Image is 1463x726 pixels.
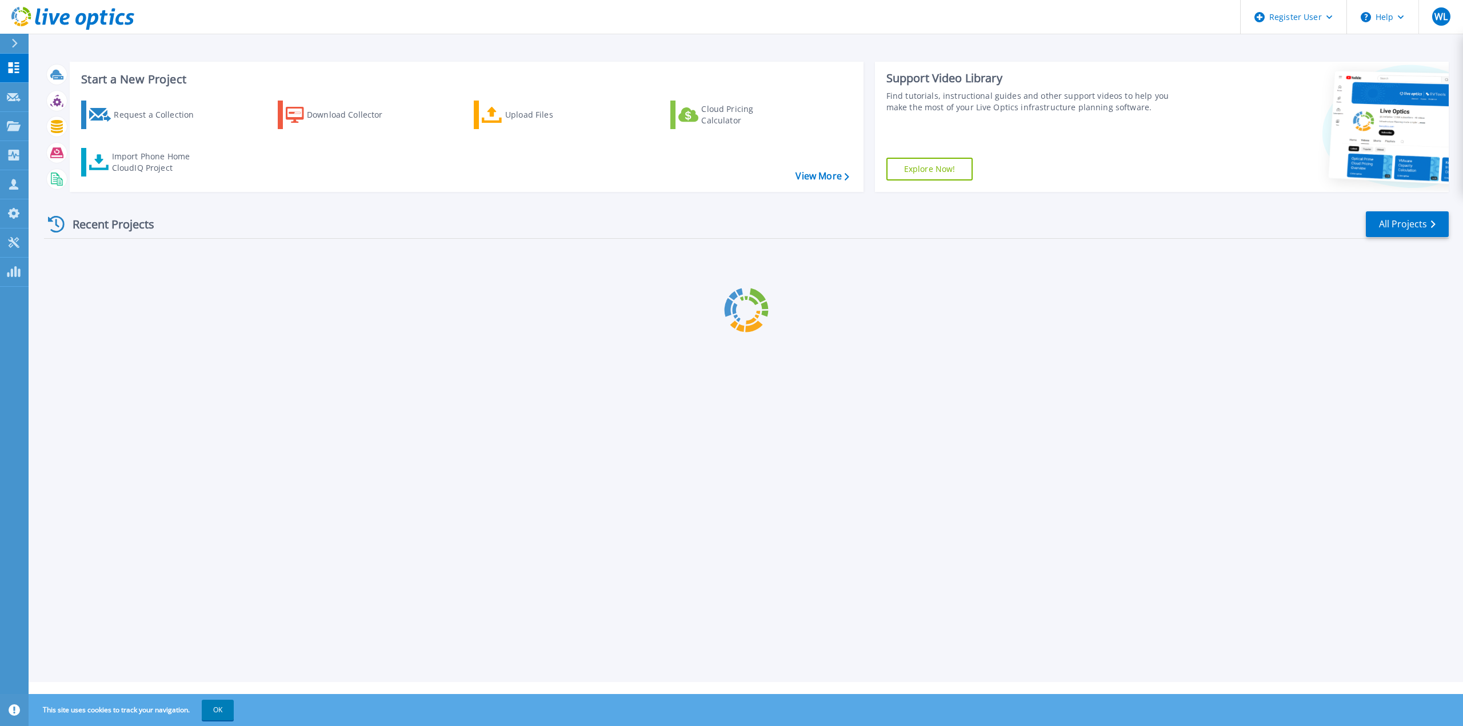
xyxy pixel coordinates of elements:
[44,210,170,238] div: Recent Projects
[307,103,398,126] div: Download Collector
[796,171,849,182] a: View More
[886,158,973,181] a: Explore Now!
[701,103,793,126] div: Cloud Pricing Calculator
[505,103,597,126] div: Upload Files
[278,101,405,129] a: Download Collector
[670,101,798,129] a: Cloud Pricing Calculator
[81,73,849,86] h3: Start a New Project
[474,101,601,129] a: Upload Files
[886,71,1183,86] div: Support Video Library
[31,700,234,720] span: This site uses cookies to track your navigation.
[886,90,1183,113] div: Find tutorials, instructional guides and other support videos to help you make the most of your L...
[81,101,209,129] a: Request a Collection
[202,700,234,720] button: OK
[112,151,201,174] div: Import Phone Home CloudIQ Project
[114,103,205,126] div: Request a Collection
[1434,12,1448,21] span: WL
[1366,211,1449,237] a: All Projects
